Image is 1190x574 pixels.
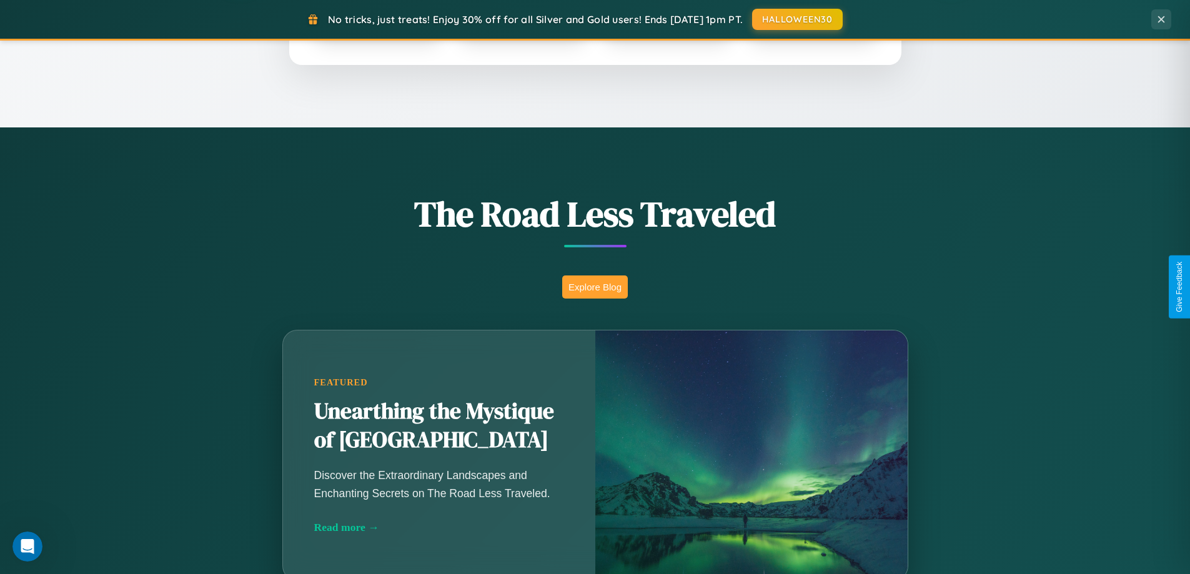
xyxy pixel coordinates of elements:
div: Read more → [314,521,564,534]
button: HALLOWEEN30 [752,9,843,30]
p: Discover the Extraordinary Landscapes and Enchanting Secrets on The Road Less Traveled. [314,467,564,502]
h1: The Road Less Traveled [221,190,970,238]
div: Featured [314,377,564,388]
div: Give Feedback [1175,262,1184,312]
h2: Unearthing the Mystique of [GEOGRAPHIC_DATA] [314,397,564,455]
span: No tricks, just treats! Enjoy 30% off for all Silver and Gold users! Ends [DATE] 1pm PT. [328,13,743,26]
button: Explore Blog [562,275,628,299]
iframe: Intercom live chat [12,532,42,562]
